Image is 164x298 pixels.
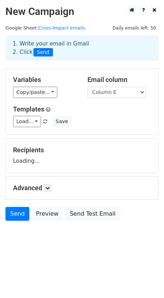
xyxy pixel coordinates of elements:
[13,76,77,84] h5: Variables
[110,25,159,31] a: Daily emails left: 50
[31,207,63,221] a: Preview
[33,48,53,57] span: Send
[13,184,151,192] h5: Advanced
[5,207,29,221] a: Send
[87,76,151,84] h5: Email column
[13,105,44,113] a: Templates
[5,5,159,18] h2: New Campaign
[13,146,151,154] h5: Recipients
[110,24,159,32] span: Daily emails left: 50
[65,207,120,221] a: Send Test Email
[13,87,57,98] a: Copy/paste...
[13,146,151,165] div: Loading...
[7,40,157,56] div: 1. Write your email in Gmail 2. Click
[38,25,85,31] a: Cross-Impact emails
[13,116,41,127] a: Load...
[5,25,85,31] small: Google Sheet:
[52,116,71,127] button: Save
